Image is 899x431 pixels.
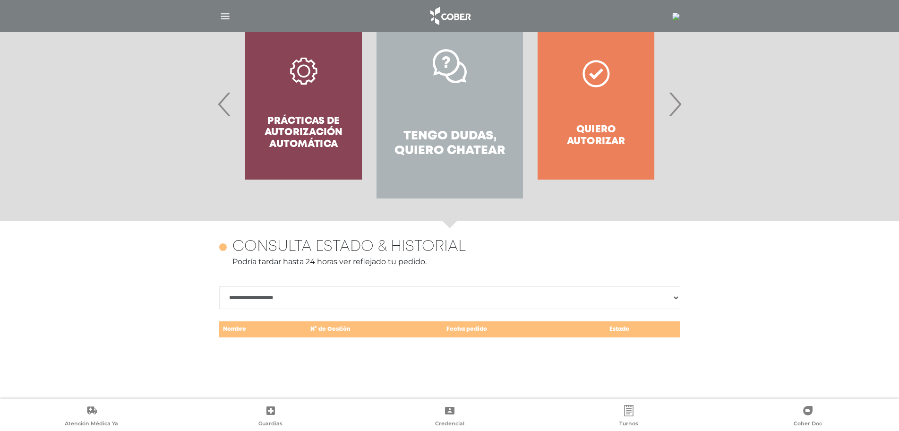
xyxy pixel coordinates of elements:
[307,321,443,338] td: N° de Gestión
[794,420,822,429] span: Cober Doc
[232,238,466,256] h4: Consulta estado & historial
[360,405,539,429] a: Credencial
[443,321,580,338] td: Fecha pedido
[539,405,718,429] a: Turnos
[377,9,522,198] a: Tengo dudas, quiero chatear
[258,420,283,429] span: Guardias
[672,13,680,20] img: 5187
[394,129,505,158] h4: Tengo dudas, quiero chatear
[619,420,638,429] span: Turnos
[2,405,181,429] a: Atención Médica Ya
[219,10,231,22] img: Cober_menu-lines-white.svg
[65,420,118,429] span: Atención Médica Ya
[435,420,464,429] span: Credencial
[425,5,475,27] img: logo_cober_home-white.png
[666,78,684,129] span: Next
[219,256,680,267] p: Podría tardar hasta 24 horas ver reflejado tu pedido.
[215,78,234,129] span: Previous
[181,405,360,429] a: Guardias
[718,405,897,429] a: Cober Doc
[580,321,659,338] td: Estado
[219,321,307,338] td: Nombre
